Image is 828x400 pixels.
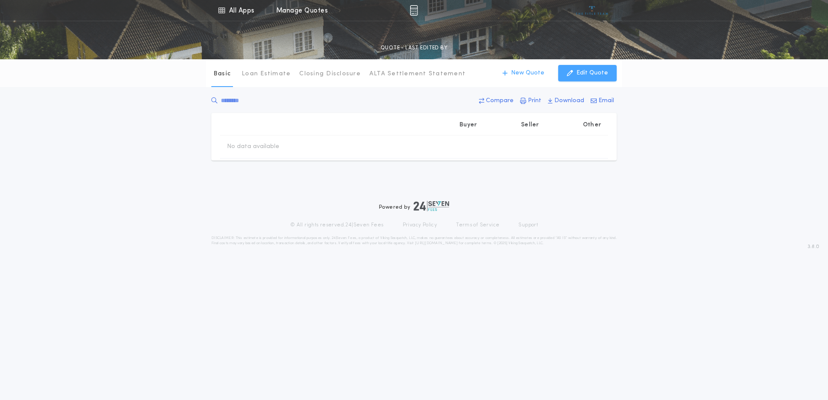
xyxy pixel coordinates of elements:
[242,70,291,78] p: Loan Estimate
[299,70,361,78] p: Closing Disclosure
[456,222,499,229] a: Terms of Service
[494,65,553,81] button: New Quote
[528,97,541,105] p: Print
[410,5,418,16] img: img
[476,93,516,109] button: Compare
[576,69,608,77] p: Edit Quote
[598,97,614,105] p: Email
[211,235,617,246] p: DISCLAIMER: This estimate is provided for informational purposes only. 24|Seven Fees, a product o...
[403,222,437,229] a: Privacy Policy
[583,121,601,129] p: Other
[213,70,231,78] p: Basic
[459,121,477,129] p: Buyer
[521,121,539,129] p: Seller
[558,65,617,81] button: Edit Quote
[517,93,544,109] button: Print
[369,70,466,78] p: ALTA Settlement Statement
[588,93,617,109] button: Email
[220,135,286,158] td: No data available
[576,6,608,15] img: vs-icon
[545,93,587,109] button: Download
[486,97,514,105] p: Compare
[290,222,384,229] p: © All rights reserved. 24|Seven Fees
[808,243,819,251] span: 3.8.0
[414,201,449,211] img: logo
[554,97,584,105] p: Download
[379,201,449,211] div: Powered by
[381,44,447,52] p: QUOTE - LAST EDITED BY
[511,69,544,77] p: New Quote
[518,222,538,229] a: Support
[415,242,458,245] a: [URL][DOMAIN_NAME]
